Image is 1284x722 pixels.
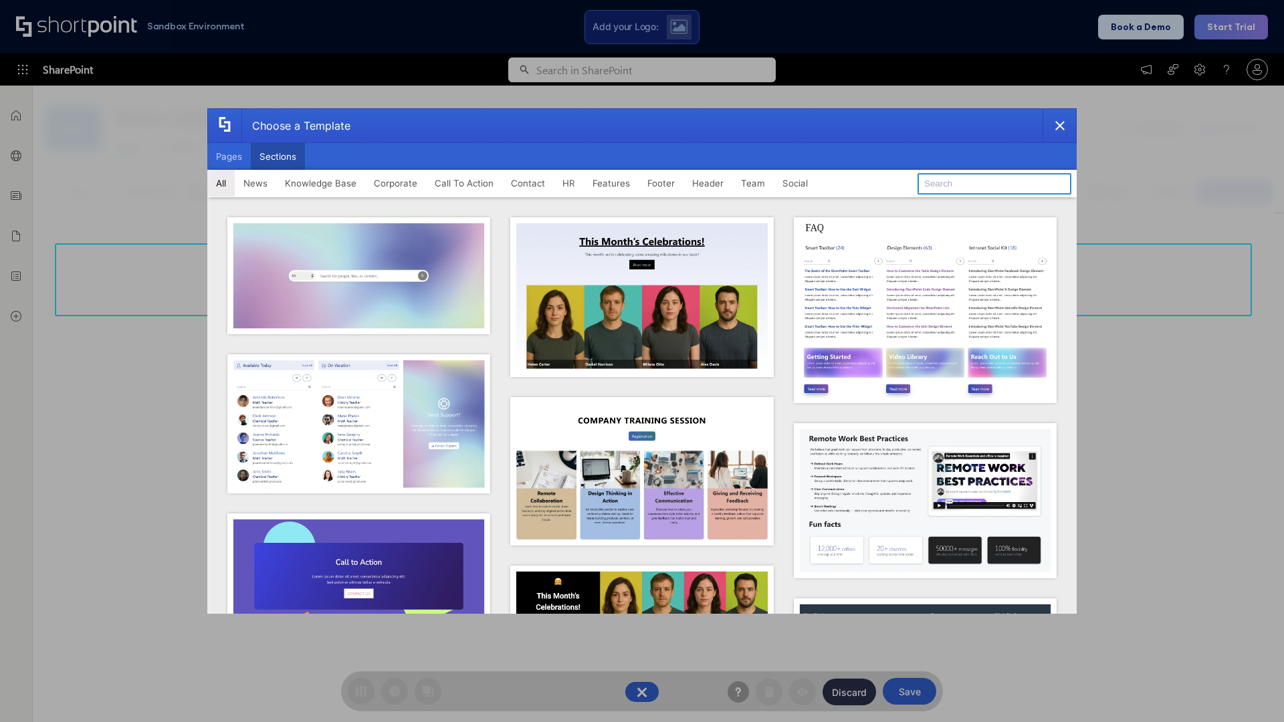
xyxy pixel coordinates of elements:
[1217,658,1284,722] iframe: Chat Widget
[774,170,817,197] button: Social
[251,143,305,170] button: Sections
[235,170,276,197] button: News
[732,170,774,197] button: Team
[584,170,639,197] button: Features
[554,170,584,197] button: HR
[918,173,1071,195] input: Search
[207,108,1077,614] div: template selector
[426,170,502,197] button: Call To Action
[207,170,235,197] button: All
[276,170,365,197] button: Knowledge Base
[207,143,251,170] button: Pages
[365,170,426,197] button: Corporate
[241,109,350,142] div: Choose a Template
[639,170,683,197] button: Footer
[683,170,732,197] button: Header
[502,170,554,197] button: Contact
